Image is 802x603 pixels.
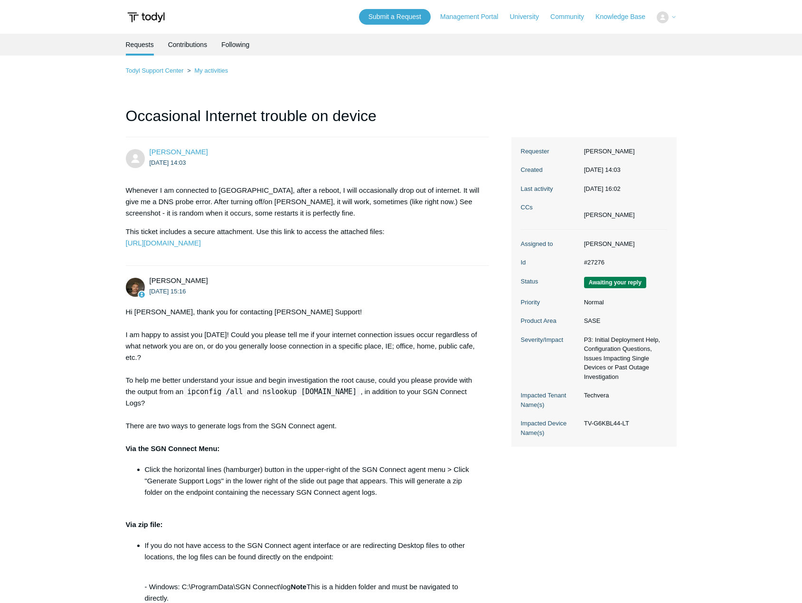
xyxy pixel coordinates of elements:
dt: Impacted Tenant Name(s) [521,391,579,409]
p: This ticket includes a secure attachment. Use this link to access the attached files: [126,226,480,249]
dd: [PERSON_NAME] [579,239,667,249]
strong: Note [291,583,306,591]
li: Click the horizontal lines (hamburger) button in the upper-right of the SGN Connect agent menu > ... [145,464,480,498]
dt: Impacted Device Name(s) [521,419,579,437]
dt: Severity/Impact [521,335,579,345]
li: My activities [185,67,228,74]
dd: Techvera [579,391,667,400]
dt: Created [521,165,579,175]
li: Todyl Support Center [126,67,186,74]
a: My activities [194,67,228,74]
a: [URL][DOMAIN_NAME] [126,239,201,247]
code: nslookup [DOMAIN_NAME] [260,387,360,396]
strong: Via zip file: [126,520,163,528]
strong: Via the SGN Connect Menu: [126,444,220,452]
dd: [PERSON_NAME] [579,147,667,156]
dt: Id [521,258,579,267]
a: Following [221,34,249,56]
dt: Status [521,277,579,286]
time: 2025-08-11T14:03:46+00:00 [584,166,621,173]
a: Management Portal [440,12,508,22]
dd: P3: Initial Deployment Help, Configuration Questions, Issues Impacting Single Devices or Past Out... [579,335,667,382]
a: Community [550,12,594,22]
span: Andy Paull [150,276,208,284]
dd: SASE [579,316,667,326]
a: Contributions [168,34,208,56]
time: 2025-08-20T16:02:22+00:00 [584,185,621,192]
time: 2025-08-11T14:03:46Z [150,159,186,166]
li: Requests [126,34,154,56]
span: Mitchell Glover [150,148,208,156]
dt: Product Area [521,316,579,326]
dt: Priority [521,298,579,307]
dt: Requester [521,147,579,156]
a: University [510,12,548,22]
a: Knowledge Base [595,12,655,22]
dt: Assigned to [521,239,579,249]
li: Leland Turnipseed [584,210,635,220]
dt: CCs [521,203,579,212]
a: Submit a Request [359,9,431,25]
a: Todyl Support Center [126,67,184,74]
dd: #27276 [579,258,667,267]
dd: TV-G6KBL44-LT [579,419,667,428]
time: 2025-08-11T15:16:37Z [150,288,186,295]
a: [PERSON_NAME] [150,148,208,156]
dd: Normal [579,298,667,307]
img: Todyl Support Center Help Center home page [126,9,166,26]
dt: Last activity [521,184,579,194]
code: ipconfig /all [184,387,245,396]
p: If you do not have access to the SGN Connect agent interface or are redirecting Desktop files to ... [145,540,480,563]
h1: Occasional Internet trouble on device [126,104,490,137]
span: We are waiting for you to respond [584,277,646,288]
p: Whenever I am connected to [GEOGRAPHIC_DATA], after a reboot, I will occasionally drop out of int... [126,185,480,219]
